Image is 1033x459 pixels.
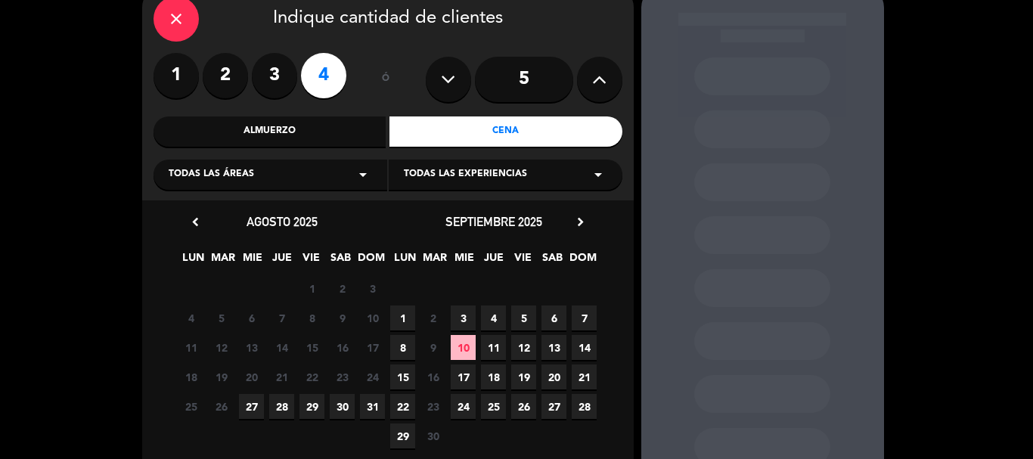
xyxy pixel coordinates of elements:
span: 28 [269,394,294,419]
span: 16 [330,335,355,360]
span: 13 [541,335,566,360]
span: 16 [420,364,445,389]
div: ó [361,53,411,106]
span: 2 [420,305,445,330]
span: 30 [330,394,355,419]
span: DOM [358,249,383,274]
span: 7 [269,305,294,330]
span: 8 [390,335,415,360]
span: DOM [569,249,594,274]
span: agosto 2025 [247,214,318,229]
span: 25 [481,394,506,419]
span: 15 [299,335,324,360]
span: 6 [239,305,264,330]
span: 21 [269,364,294,389]
span: JUE [481,249,506,274]
span: 22 [390,394,415,419]
span: 29 [299,394,324,419]
span: 27 [239,394,264,419]
span: 17 [360,335,385,360]
span: 19 [209,364,234,389]
span: MIE [240,249,265,274]
i: close [167,10,185,28]
span: 9 [330,305,355,330]
div: Almuerzo [154,116,386,147]
span: LUN [392,249,417,274]
span: 26 [511,394,536,419]
span: 14 [269,335,294,360]
span: 15 [390,364,415,389]
span: Todas las áreas [169,167,254,182]
label: 3 [252,53,297,98]
span: 17 [451,364,476,389]
span: 4 [481,305,506,330]
span: 18 [178,364,203,389]
i: arrow_drop_down [354,166,372,184]
span: 1 [299,276,324,301]
span: JUE [269,249,294,274]
span: 24 [360,364,385,389]
span: 22 [299,364,324,389]
span: 2 [330,276,355,301]
span: 10 [360,305,385,330]
span: 7 [572,305,597,330]
span: 12 [511,335,536,360]
span: 18 [481,364,506,389]
span: MAR [210,249,235,274]
span: MAR [422,249,447,274]
span: 10 [451,335,476,360]
span: 25 [178,394,203,419]
span: VIE [299,249,324,274]
span: 23 [330,364,355,389]
span: 28 [572,394,597,419]
span: MIE [451,249,476,274]
span: 11 [178,335,203,360]
span: 31 [360,394,385,419]
label: 4 [301,53,346,98]
span: SAB [540,249,565,274]
label: 1 [154,53,199,98]
i: chevron_right [572,214,588,230]
span: 30 [420,423,445,448]
span: 23 [420,394,445,419]
div: Cena [389,116,622,147]
span: 26 [209,394,234,419]
span: 4 [178,305,203,330]
span: 12 [209,335,234,360]
span: 24 [451,394,476,419]
span: SAB [328,249,353,274]
span: 20 [541,364,566,389]
span: 6 [541,305,566,330]
span: 1 [390,305,415,330]
span: VIE [510,249,535,274]
label: 2 [203,53,248,98]
span: 14 [572,335,597,360]
span: 3 [360,276,385,301]
span: septiembre 2025 [445,214,542,229]
i: chevron_left [188,214,203,230]
span: 8 [299,305,324,330]
span: 27 [541,394,566,419]
i: arrow_drop_down [589,166,607,184]
span: 21 [572,364,597,389]
span: 11 [481,335,506,360]
span: Todas las experiencias [404,167,527,182]
span: 29 [390,423,415,448]
span: 5 [511,305,536,330]
span: 20 [239,364,264,389]
span: 19 [511,364,536,389]
span: 9 [420,335,445,360]
span: 13 [239,335,264,360]
span: LUN [181,249,206,274]
span: 3 [451,305,476,330]
span: 5 [209,305,234,330]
